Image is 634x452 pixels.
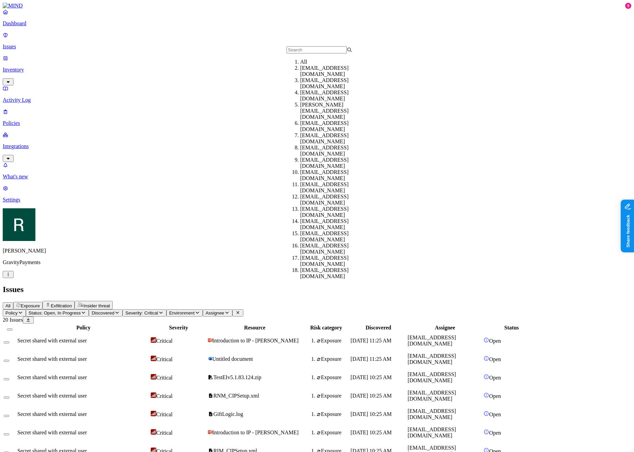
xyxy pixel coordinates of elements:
[625,3,631,9] div: 9
[300,65,366,77] div: [EMAIL_ADDRESS][DOMAIN_NAME]
[125,310,158,316] span: Severity: Critical
[212,356,253,362] span: Untitled document
[300,59,366,65] div: All
[3,248,631,254] p: [PERSON_NAME]
[208,356,212,361] img: microsoft-word
[3,143,631,149] p: Integrations
[151,374,156,380] img: severity-critical
[212,338,299,343] span: Introduction to IP - [PERSON_NAME]
[489,430,501,436] span: Open
[408,390,456,402] span: [EMAIL_ADDRESS][DOMAIN_NAME]
[3,317,23,323] span: 20 Issues
[151,337,156,343] img: severity-critical
[156,338,173,344] span: Critical
[4,360,9,362] button: Select row
[83,303,110,308] span: Insider threat
[3,3,23,9] img: MIND
[21,303,40,308] span: Exposure
[3,97,631,103] p: Activity Log
[300,230,366,243] div: [EMAIL_ADDRESS][DOMAIN_NAME]
[92,310,114,316] span: Discovered
[151,325,207,331] div: Severity
[300,218,366,230] div: [EMAIL_ADDRESS][DOMAIN_NAME]
[3,3,631,9] a: MIND
[351,430,392,435] span: [DATE] 10:25 AM
[156,375,173,381] span: Critical
[17,430,87,435] span: Secret shared with external user
[212,430,299,435] span: Introduction to IP - [PERSON_NAME]
[3,20,631,27] p: Dashboard
[300,255,366,267] div: [EMAIL_ADDRESS][DOMAIN_NAME]
[300,206,366,218] div: [EMAIL_ADDRESS][DOMAIN_NAME]
[300,157,366,169] div: [EMAIL_ADDRESS][DOMAIN_NAME]
[29,310,81,316] span: Status: Open, In Progress
[351,411,392,417] span: [DATE] 10:25 AM
[300,145,366,157] div: [EMAIL_ADDRESS][DOMAIN_NAME]
[287,46,347,53] input: Search
[3,32,631,50] a: Issues
[300,243,366,255] div: [EMAIL_ADDRESS][DOMAIN_NAME]
[300,181,366,194] div: [EMAIL_ADDRESS][DOMAIN_NAME]
[213,411,243,417] span: GiftLogic.log
[4,341,9,343] button: Select row
[489,356,501,362] span: Open
[156,393,173,399] span: Critical
[408,371,456,383] span: [EMAIL_ADDRESS][DOMAIN_NAME]
[300,102,366,120] div: [PERSON_NAME][EMAIL_ADDRESS][DOMAIN_NAME]
[3,44,631,50] p: Issues
[408,353,456,365] span: [EMAIL_ADDRESS][DOMAIN_NAME]
[484,325,539,331] div: Status
[484,374,489,380] img: status-open
[17,338,87,343] span: Secret shared with external user
[489,393,501,399] span: Open
[351,338,391,343] span: [DATE] 11:25 AM
[208,325,302,331] div: Resource
[213,393,259,399] span: RNM_CIPSetup.xml
[3,132,631,161] a: Integrations
[300,132,366,145] div: [EMAIL_ADDRESS][DOMAIN_NAME]
[4,378,9,380] button: Select row
[300,267,366,279] div: [EMAIL_ADDRESS][DOMAIN_NAME]
[408,426,456,438] span: [EMAIL_ADDRESS][DOMAIN_NAME]
[351,393,392,399] span: [DATE] 10:25 AM
[208,430,212,434] img: microsoft-powerpoint
[300,169,366,181] div: [EMAIL_ADDRESS][DOMAIN_NAME]
[300,120,366,132] div: [EMAIL_ADDRESS][DOMAIN_NAME]
[17,374,87,380] span: Secret shared with external user
[484,337,489,343] img: status-open
[156,356,173,362] span: Critical
[156,411,173,417] span: Critical
[3,162,631,180] a: What's new
[300,77,366,90] div: [EMAIL_ADDRESS][DOMAIN_NAME]
[213,374,261,380] span: TestEIv5.1.83.124.zip
[489,411,501,417] span: Open
[3,285,631,294] h2: Issues
[484,429,489,435] img: status-open
[489,338,501,344] span: Open
[4,397,9,399] button: Select row
[3,174,631,180] p: What's new
[3,9,631,27] a: Dashboard
[206,310,224,316] span: Assignee
[17,393,87,399] span: Secret shared with external user
[151,392,156,398] img: severity-critical
[51,303,72,308] span: Exfiltration
[408,325,483,331] div: Assignee
[5,303,11,308] span: All
[3,85,631,103] a: Activity Log
[3,109,631,126] a: Policies
[351,325,406,331] div: Discovered
[17,356,87,362] span: Secret shared with external user
[489,375,501,381] span: Open
[208,338,212,342] img: microsoft-powerpoint
[169,310,195,316] span: Environment
[151,356,156,361] img: severity-critical
[3,259,631,265] p: GravityPayments
[17,411,87,417] span: Secret shared with external user
[408,335,456,346] span: [EMAIL_ADDRESS][DOMAIN_NAME]
[3,208,35,241] img: Ron Rabinovich
[351,374,392,380] span: [DATE] 10:25 AM
[4,433,9,435] button: Select row
[151,429,156,435] img: severity-critical
[300,90,366,102] div: [EMAIL_ADDRESS][DOMAIN_NAME]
